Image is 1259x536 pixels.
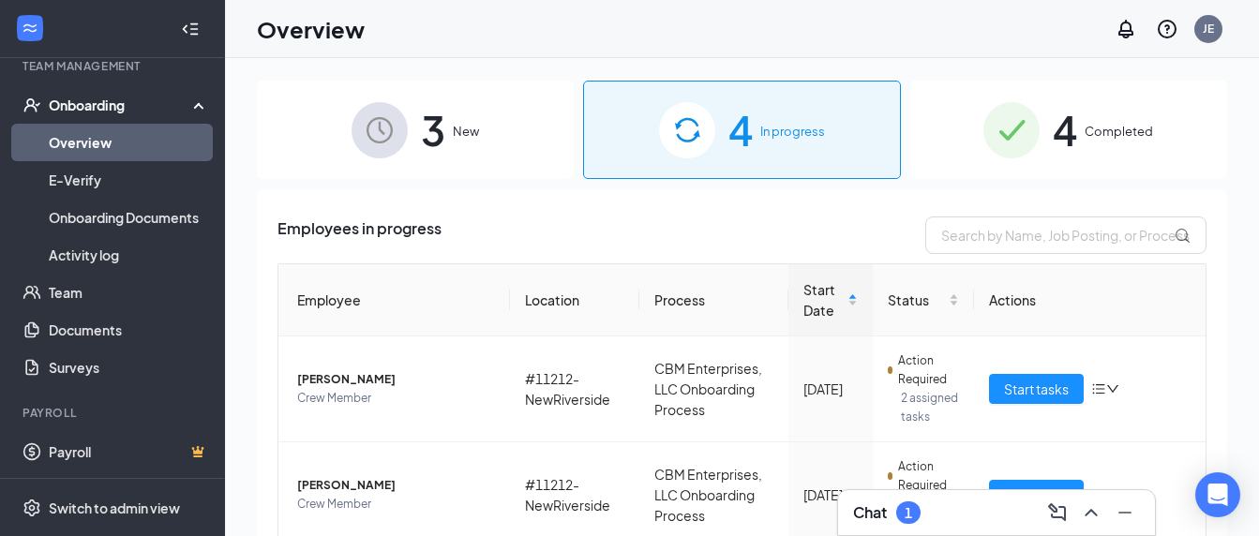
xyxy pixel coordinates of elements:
div: Open Intercom Messenger [1195,472,1240,517]
div: Onboarding [49,96,193,114]
button: Minimize [1110,498,1140,528]
span: Start tasks [1004,484,1069,505]
h1: Overview [257,13,365,45]
span: bars [1091,381,1106,396]
span: 4 [728,97,753,162]
span: In progress [760,122,825,141]
span: Employees in progress [277,216,442,254]
span: New [453,122,479,141]
span: 4 [1053,97,1077,162]
span: down [1106,488,1119,501]
a: PayrollCrown [49,433,209,470]
th: Status [873,264,974,336]
div: [DATE] [803,484,857,505]
svg: Minimize [1114,501,1136,524]
th: Location [510,264,638,336]
svg: Collapse [181,20,200,38]
span: [PERSON_NAME] [297,476,495,495]
span: Crew Member [297,495,495,514]
button: ComposeMessage [1042,498,1072,528]
a: Onboarding Documents [49,199,209,236]
div: JE [1203,21,1214,37]
svg: ChevronUp [1080,501,1102,524]
h3: Chat [853,502,887,523]
div: Team Management [22,58,205,74]
a: Overview [49,124,209,161]
div: Switch to admin view [49,499,180,517]
div: Payroll [22,405,205,421]
svg: Notifications [1115,18,1137,40]
span: bars [1091,487,1106,502]
span: Status [888,290,945,310]
div: 1 [905,505,912,521]
span: Action Required [898,351,958,389]
svg: Settings [22,499,41,517]
div: [DATE] [803,379,857,399]
th: Actions [974,264,1206,336]
span: down [1106,382,1119,395]
button: ChevronUp [1076,498,1106,528]
span: Action Required [898,457,958,495]
span: Crew Member [297,389,495,408]
span: Start Date [803,279,843,320]
input: Search by Name, Job Posting, or Process [925,216,1207,254]
button: Start tasks [989,480,1084,510]
th: Employee [278,264,510,336]
span: [PERSON_NAME] [297,370,495,389]
a: Documents [49,311,209,349]
span: 2 assigned tasks [901,389,959,426]
td: #11212- NewRiverside [510,336,638,442]
svg: UserCheck [22,96,41,114]
a: Surveys [49,349,209,386]
span: 3 [421,97,445,162]
svg: ComposeMessage [1046,501,1069,524]
button: Start tasks [989,374,1084,404]
a: E-Verify [49,161,209,199]
span: Start tasks [1004,379,1069,399]
a: Team [49,274,209,311]
svg: WorkstreamLogo [21,19,39,37]
span: Completed [1085,122,1153,141]
td: CBM Enterprises, LLC Onboarding Process [639,336,789,442]
a: Activity log [49,236,209,274]
svg: QuestionInfo [1156,18,1178,40]
th: Process [639,264,789,336]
